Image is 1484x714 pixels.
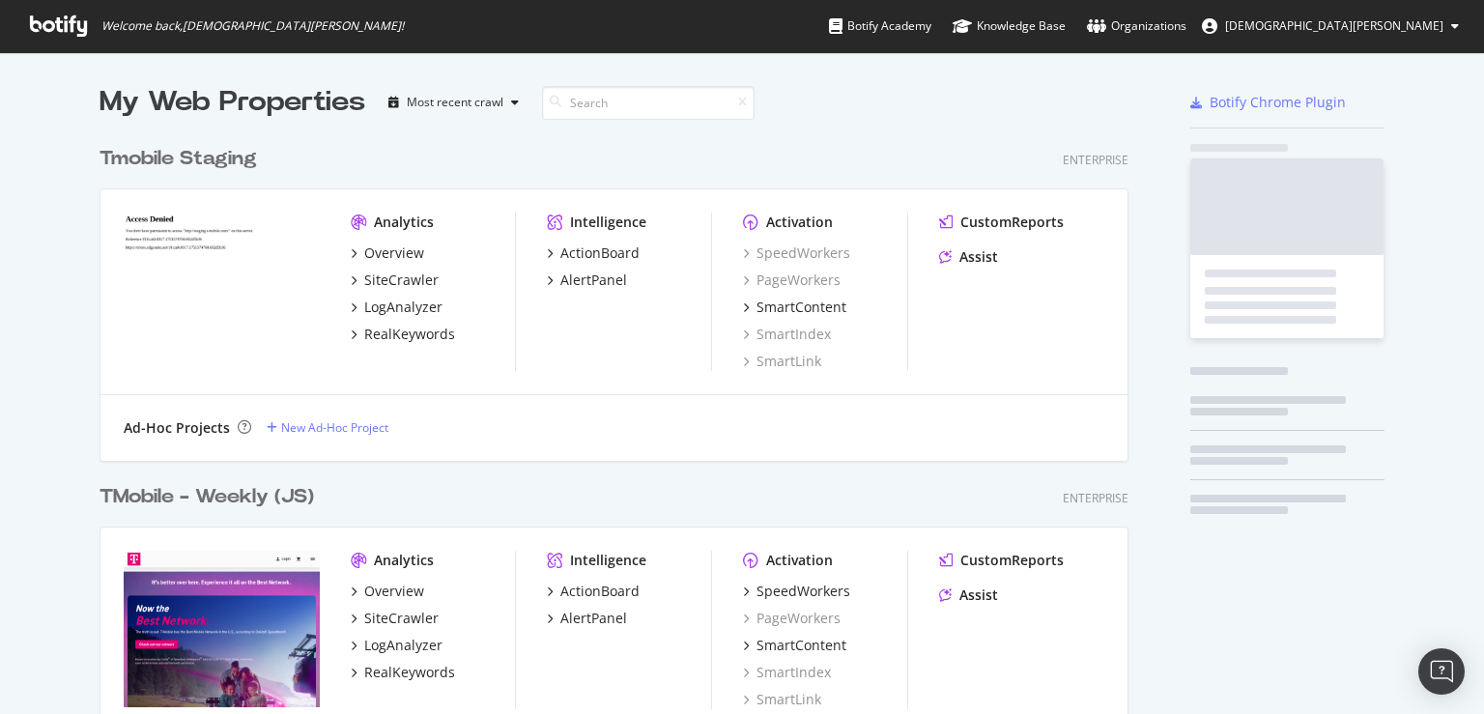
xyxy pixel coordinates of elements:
div: Knowledge Base [953,16,1066,36]
div: CustomReports [960,551,1064,570]
a: SmartContent [743,636,846,655]
div: AlertPanel [560,271,627,290]
a: New Ad-Hoc Project [267,419,388,436]
a: ActionBoard [547,582,640,601]
a: Overview [351,243,424,263]
div: LogAnalyzer [364,298,442,317]
div: SiteCrawler [364,609,439,628]
div: ActionBoard [560,582,640,601]
span: Christian Charles [1225,17,1443,34]
div: RealKeywords [364,325,455,344]
div: Botify Chrome Plugin [1210,93,1346,112]
a: ActionBoard [547,243,640,263]
a: SmartLink [743,352,821,371]
div: Ad-Hoc Projects [124,418,230,438]
div: Analytics [374,213,434,232]
a: Tmobile Staging [100,145,265,173]
div: My Web Properties [100,83,365,122]
div: Tmobile Staging [100,145,257,173]
a: CustomReports [939,213,1064,232]
div: SmartContent [756,636,846,655]
div: SmartContent [756,298,846,317]
div: Assist [959,247,998,267]
img: tmobilestaging.com [124,213,320,369]
div: Botify Academy [829,16,931,36]
div: CustomReports [960,213,1064,232]
div: TMobile - Weekly (JS) [100,483,314,511]
div: Enterprise [1063,490,1128,506]
a: TMobile - Weekly (JS) [100,483,322,511]
div: New Ad-Hoc Project [281,419,388,436]
div: RealKeywords [364,663,455,682]
div: Analytics [374,551,434,570]
a: CustomReports [939,551,1064,570]
a: SiteCrawler [351,271,439,290]
div: Enterprise [1063,152,1128,168]
div: AlertPanel [560,609,627,628]
a: RealKeywords [351,325,455,344]
div: LogAnalyzer [364,636,442,655]
div: SpeedWorkers [756,582,850,601]
img: t-mobile.com [124,551,320,707]
button: [DEMOGRAPHIC_DATA][PERSON_NAME] [1186,11,1474,42]
input: Search [542,86,755,120]
a: AlertPanel [547,271,627,290]
div: Open Intercom Messenger [1418,648,1465,695]
div: Organizations [1087,16,1186,36]
a: SmartIndex [743,325,831,344]
a: SmartLink [743,690,821,709]
div: Activation [766,213,833,232]
a: RealKeywords [351,663,455,682]
div: Intelligence [570,213,646,232]
a: LogAnalyzer [351,298,442,317]
a: Botify Chrome Plugin [1190,93,1346,112]
div: ActionBoard [560,243,640,263]
a: AlertPanel [547,609,627,628]
a: Overview [351,582,424,601]
a: SiteCrawler [351,609,439,628]
div: Overview [364,243,424,263]
a: Assist [939,585,998,605]
a: PageWorkers [743,271,841,290]
div: Assist [959,585,998,605]
a: SmartContent [743,298,846,317]
a: SpeedWorkers [743,243,850,263]
div: Overview [364,582,424,601]
div: Activation [766,551,833,570]
div: SiteCrawler [364,271,439,290]
a: PageWorkers [743,609,841,628]
a: LogAnalyzer [351,636,442,655]
a: SmartIndex [743,663,831,682]
span: Welcome back, [DEMOGRAPHIC_DATA][PERSON_NAME] ! [101,18,404,34]
div: Intelligence [570,551,646,570]
div: Most recent crawl [407,97,503,108]
button: Most recent crawl [381,87,527,118]
a: Assist [939,247,998,267]
a: SpeedWorkers [743,582,850,601]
